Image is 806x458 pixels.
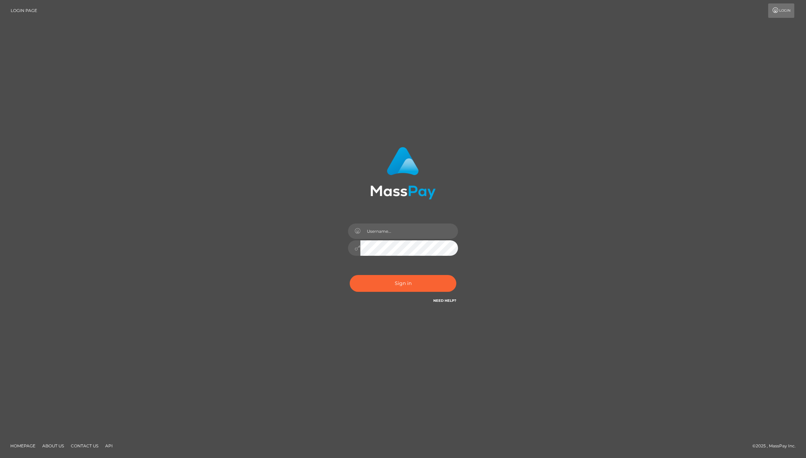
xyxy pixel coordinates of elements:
a: Login [768,3,794,18]
div: © 2025 , MassPay Inc. [752,442,801,450]
a: Need Help? [433,298,456,303]
a: Homepage [8,440,38,451]
input: Username... [360,224,458,239]
a: Login Page [11,3,37,18]
a: API [102,440,116,451]
button: Sign in [350,275,456,292]
img: MassPay Login [370,147,436,199]
a: Contact Us [68,440,101,451]
a: About Us [40,440,67,451]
